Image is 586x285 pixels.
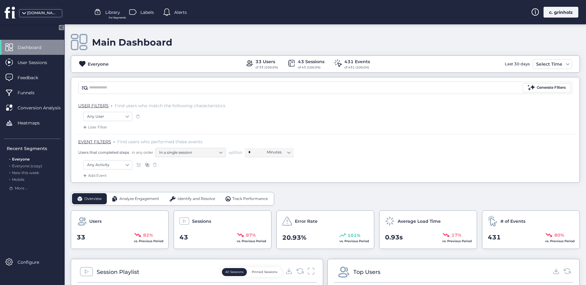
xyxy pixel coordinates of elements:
[87,160,128,169] nz-select-item: Any Activity
[12,164,42,168] span: Everyone (copy)
[179,233,188,242] span: 43
[89,218,102,225] span: Users
[18,259,48,266] span: Configure
[114,138,115,144] span: .
[523,83,571,92] button: Generate Filters
[229,149,242,156] span: within
[298,58,324,65] div: 43 Sessions
[84,196,102,202] span: Overview
[78,103,109,108] span: USER FILTERS
[537,85,566,91] div: Generate Filters
[222,268,247,276] button: All Sessions
[232,196,268,202] span: Track Performance
[178,196,215,202] span: Identify and Resolve
[77,233,85,242] span: 33
[97,268,139,276] div: Session Playlist
[130,150,153,155] span: in any order
[119,196,159,202] span: Analyze Engagement
[12,157,30,161] span: Everyone
[385,233,403,242] span: 0.93s
[9,169,10,175] span: .
[452,232,461,238] span: 17%
[82,173,107,179] div: Add Event
[344,58,370,65] div: 431 Events
[109,16,126,20] span: For Segments
[12,170,39,175] span: New this week
[282,233,307,242] span: 20.93%
[134,239,163,243] span: vs. Previous Period
[82,124,107,130] div: User Filter
[18,89,44,96] span: Funnels
[115,103,225,108] span: Find users who match the following characteristics
[12,177,24,182] span: Mobile
[347,232,360,239] span: 101%
[140,9,154,16] span: Labels
[295,218,318,225] span: Error Rate
[500,218,525,225] span: # of Events
[78,139,111,145] span: EVENT FILTERS
[143,232,153,238] span: 82%
[267,148,290,157] nz-select-item: Minutes
[15,185,28,191] span: More ...
[344,65,370,70] div: of 431 (100.0%)
[174,9,187,16] span: Alerts
[246,232,256,238] span: 87%
[9,176,10,182] span: .
[92,37,172,48] div: Main Dashboard
[545,239,575,243] span: vs. Previous Period
[298,65,324,70] div: of 43 (100.0%)
[255,58,278,65] div: 33 Users
[105,9,120,16] span: Library
[18,74,47,81] span: Feedback
[339,239,369,243] span: vs. Previous Period
[87,112,128,121] nz-select-item: Any User
[554,232,564,238] span: 80%
[159,148,222,157] nz-select-item: In a single session
[9,162,10,168] span: .
[18,44,50,51] span: Dashboard
[111,102,112,108] span: .
[117,139,203,145] span: Find users who performed these events
[248,268,281,276] button: Pinned Sessions
[18,120,49,126] span: Heatmaps
[535,60,564,68] div: Select Time
[488,233,501,242] span: 431
[18,104,70,111] span: Conversion Analysis
[442,239,472,243] span: vs. Previous Period
[192,218,211,225] span: Sessions
[503,59,531,69] div: Last 30 days
[88,61,109,67] div: Everyone
[7,145,61,152] div: Recent Segments
[353,268,380,276] div: Top Users
[398,218,441,225] span: Average Load Time
[237,239,266,243] span: vs. Previous Period
[544,7,578,18] div: c. grinholz
[78,150,129,155] span: Users that completed steps
[27,10,58,16] div: [DOMAIN_NAME]
[9,156,10,161] span: .
[18,59,56,66] span: User Sessions
[255,65,278,70] div: of 33 (100.0%)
